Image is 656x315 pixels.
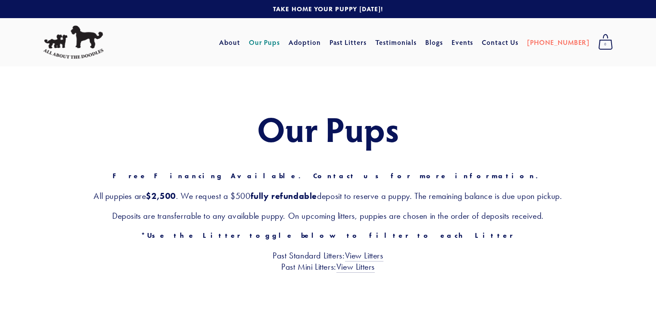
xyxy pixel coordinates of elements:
[113,172,543,180] strong: Free Financing Available. Contact us for more information.
[594,31,617,53] a: 0 items in cart
[452,35,474,50] a: Events
[43,190,613,202] h3: All puppies are . We request a $500 deposit to reserve a puppy. The remaining balance is due upon...
[251,191,317,201] strong: fully refundable
[43,25,104,59] img: All About The Doodles
[43,210,613,221] h3: Deposits are transferrable to any available puppy. On upcoming litters, puppies are chosen in the...
[482,35,518,50] a: Contact Us
[289,35,321,50] a: Adoption
[330,38,367,47] a: Past Litters
[425,35,443,50] a: Blogs
[375,35,417,50] a: Testimonials
[141,231,515,239] strong: *Use the Litter toggle below to filter to each Litter
[219,35,240,50] a: About
[345,250,383,261] a: View Litters
[43,110,613,148] h1: Our Pups
[598,39,613,50] span: 0
[43,250,613,272] h3: Past Standard Litters: Past Mini Litters:
[336,261,375,273] a: View Litters
[249,35,280,50] a: Our Pups
[527,35,590,50] a: [PHONE_NUMBER]
[146,191,176,201] strong: $2,500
